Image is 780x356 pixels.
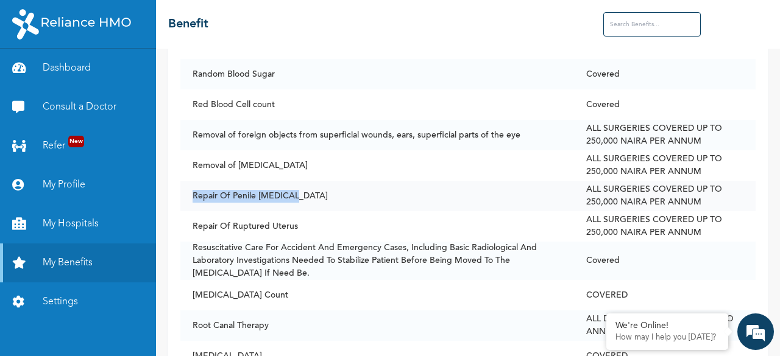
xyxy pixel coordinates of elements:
td: ALL DENTAL CARE COVERED UP TO ANNUAL LIMIT OF 60,000 NAIRA [574,310,756,341]
span: Conversation [6,316,119,324]
td: Random Blood Sugar [180,59,574,89]
p: How may I help you today? [615,333,719,343]
td: ALL SURGERIES COVERED UP TO 250,000 NAIRA PER ANNUM [574,150,756,181]
td: Resuscitative Care For Accident And Emergency Cases, Including Basic Radiological And Laboratory ... [180,242,574,280]
input: Search Benefits... [603,12,701,37]
td: Root Canal Therapy [180,310,574,341]
td: ALL SURGERIES COVERED UP TO 250,000 NAIRA PER ANNUM [574,211,756,242]
h2: Benefit [168,15,208,33]
td: ALL SURGERIES COVERED UP TO 250,000 NAIRA PER ANNUM [574,120,756,150]
td: Covered [574,59,756,89]
div: Minimize live chat window [200,6,229,35]
td: COVERED [574,280,756,310]
td: Removal of [MEDICAL_DATA] [180,150,574,181]
td: [MEDICAL_DATA] Count [180,280,574,310]
td: Covered [574,242,756,280]
td: Repair Of Ruptured Uterus [180,211,574,242]
div: We're Online! [615,321,719,331]
div: FAQs [119,295,233,332]
img: RelianceHMO's Logo [12,9,131,40]
td: Covered [574,89,756,120]
div: Chat with us now [63,68,205,84]
textarea: Type your message and hit 'Enter' [6,252,232,295]
span: We're online! [71,113,168,236]
img: d_794563401_company_1708531726252_794563401 [23,61,49,91]
td: Removal of foreign objects from superficial wounds, ears, superficial parts of the eye [180,120,574,150]
td: ALL SURGERIES COVERED UP TO 250,000 NAIRA PER ANNUM [574,181,756,211]
td: Repair Of Penile [MEDICAL_DATA] [180,181,574,211]
td: Red Blood Cell count [180,89,574,120]
span: New [68,136,84,147]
